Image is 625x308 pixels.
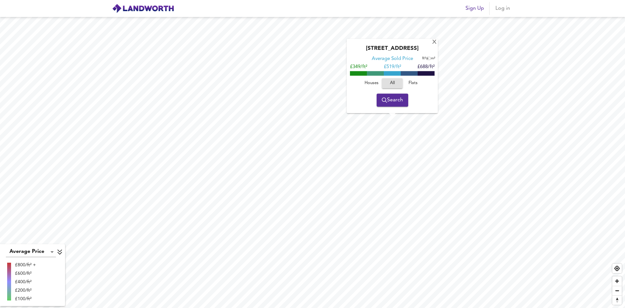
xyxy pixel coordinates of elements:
span: Log in [495,4,510,13]
span: £ 519/ft² [384,65,401,69]
div: £200/ft² [15,287,36,294]
button: Zoom out [612,286,622,295]
div: £400/ft² [15,279,36,285]
span: All [385,80,399,87]
button: Log in [492,2,513,15]
span: £349/ft² [350,65,367,69]
button: Sign Up [463,2,487,15]
button: Houses [361,78,382,88]
span: £688/ft² [417,65,435,69]
button: All [382,78,403,88]
div: £100/ft² [15,296,36,302]
button: Reset bearing to north [612,295,622,305]
div: X [432,39,437,46]
button: Flats [403,78,424,88]
span: Zoom out [612,286,622,295]
div: £600/ft² [15,270,36,277]
span: ft² [422,57,426,60]
span: Search [382,95,403,105]
span: Flats [404,80,422,87]
span: Houses [363,80,380,87]
div: £800/ft² + [15,262,36,268]
button: Find my location [612,264,622,273]
div: Average Price [6,247,56,257]
button: Search [377,94,408,107]
button: Zoom in [612,276,622,286]
div: Average Sold Price [372,56,413,62]
div: [STREET_ADDRESS] [350,45,435,56]
span: Sign Up [465,4,484,13]
img: logo [112,4,174,13]
span: m² [431,57,435,60]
